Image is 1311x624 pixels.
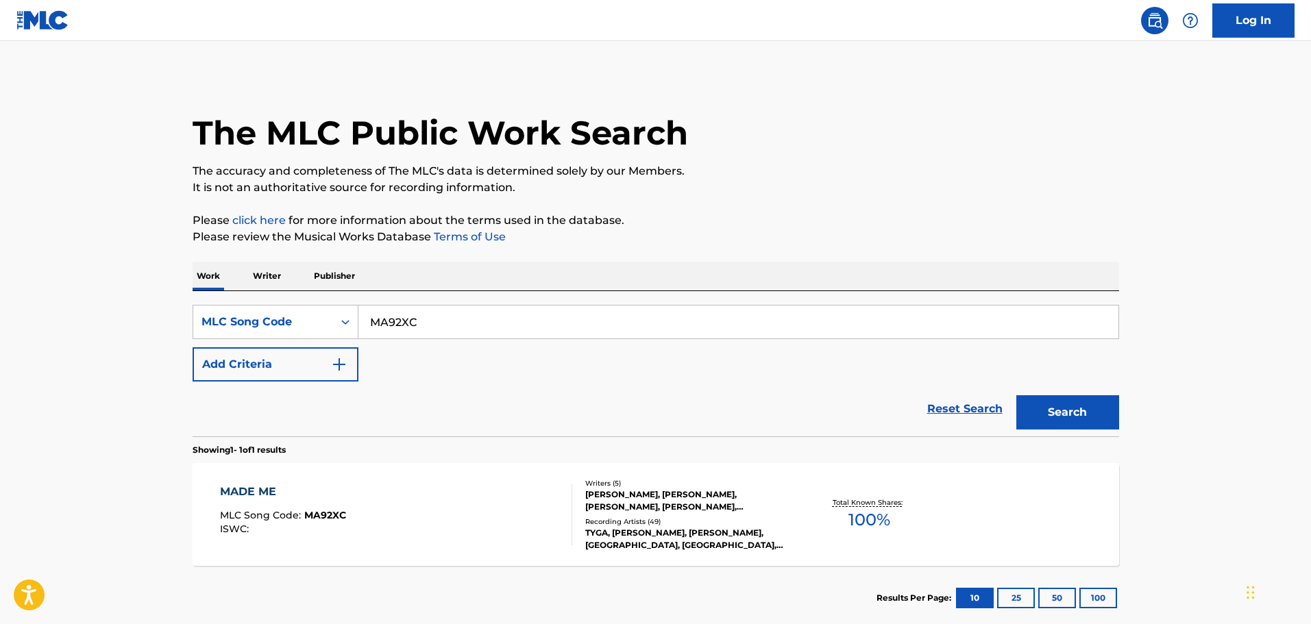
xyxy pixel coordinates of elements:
iframe: Chat Widget [1242,558,1311,624]
p: It is not an authoritative source for recording information. [193,179,1119,196]
p: Publisher [310,262,359,290]
span: 100 % [848,508,890,532]
button: Search [1016,395,1119,429]
p: Showing 1 - 1 of 1 results [193,444,286,456]
img: MLC Logo [16,10,69,30]
p: Writer [249,262,285,290]
div: MADE ME [220,484,346,500]
p: Results Per Page: [877,592,955,604]
p: The accuracy and completeness of The MLC's data is determined solely by our Members. [193,163,1119,179]
div: MLC Song Code [201,314,325,330]
img: 9d2ae6d4665cec9f34b9.svg [331,356,347,373]
a: Terms of Use [431,230,506,243]
button: 50 [1038,588,1076,608]
div: Recording Artists ( 49 ) [585,516,792,527]
div: [PERSON_NAME], [PERSON_NAME], [PERSON_NAME], [PERSON_NAME], [PERSON_NAME] [585,488,792,513]
div: Writers ( 5 ) [585,478,792,488]
p: Work [193,262,224,290]
img: search [1147,12,1163,29]
div: Drag [1247,572,1255,613]
button: 100 [1079,588,1117,608]
span: MA92XC [304,509,346,521]
button: Add Criteria [193,347,358,382]
p: Please review the Musical Works Database [193,229,1119,245]
span: ISWC : [220,523,252,535]
p: Total Known Shares: [833,497,906,508]
button: 10 [956,588,994,608]
a: Reset Search [920,394,1009,424]
h1: The MLC Public Work Search [193,112,688,153]
img: help [1182,12,1199,29]
a: Log In [1212,3,1295,38]
a: click here [232,214,286,227]
span: MLC Song Code : [220,509,304,521]
form: Search Form [193,305,1119,436]
p: Please for more information about the terms used in the database. [193,212,1119,229]
a: Public Search [1141,7,1168,34]
button: 25 [997,588,1035,608]
a: MADE MEMLC Song Code:MA92XCISWC:Writers (5)[PERSON_NAME], [PERSON_NAME], [PERSON_NAME], [PERSON_N... [193,463,1119,566]
div: Help [1177,7,1204,34]
div: TYGA, [PERSON_NAME], [PERSON_NAME], [GEOGRAPHIC_DATA], [GEOGRAPHIC_DATA], [GEOGRAPHIC_DATA], [GEO... [585,527,792,551]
